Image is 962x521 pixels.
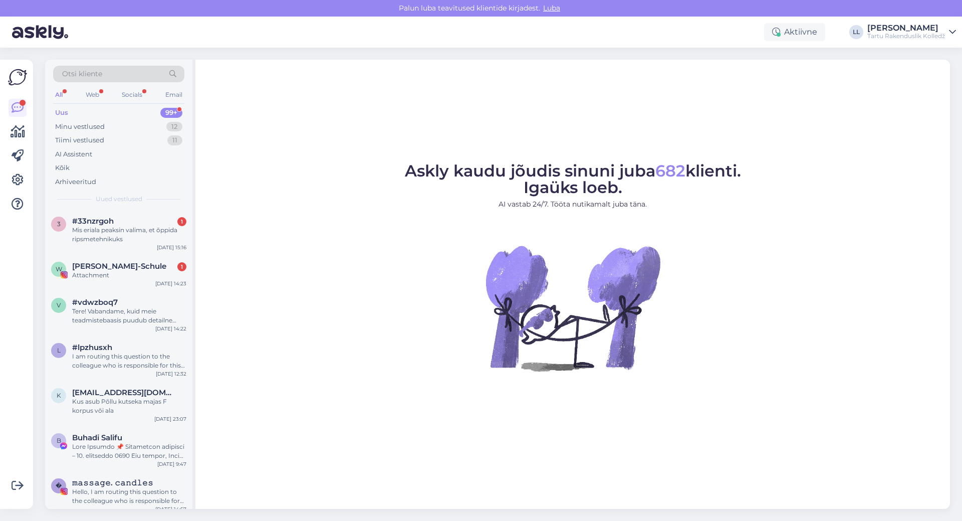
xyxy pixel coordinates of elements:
span: 𝚖𝚊𝚜𝚜𝚊𝚐𝚎. 𝚌𝚊𝚗𝚍𝚕𝚎𝚜 [72,478,153,487]
div: Mis eriala peaksin valima, et õppida ripsmetehnikuks [72,226,186,244]
span: Buhadi Salifu [72,433,122,442]
div: Tere! Vabandame, kuid meie teadmistebaasis puudub detailne informatsioon "Taristuteenused" aine t... [72,307,186,325]
span: v [57,301,61,309]
span: k [57,392,61,399]
div: [DATE] 15:16 [157,244,186,251]
div: Attachment [72,271,186,280]
p: AI vastab 24/7. Tööta nutikamalt juba täna. [405,199,741,210]
div: Aktiivne [764,23,825,41]
a: [PERSON_NAME]Tartu Rakenduslik Kolledž [867,24,956,40]
div: 1 [177,217,186,226]
div: Lore Ipsumdo 📌 Sitametcon adipisci – 10. elitseddo 0690 Eiu tempor, Incid utlabo etdol magn aliqu... [72,442,186,460]
span: 3 [57,220,61,228]
div: Email [163,88,184,101]
span: l [57,346,61,354]
div: 11 [167,135,182,145]
span: #lpzhusxh [72,343,112,352]
div: [DATE] 12:32 [156,370,186,378]
div: [PERSON_NAME] [867,24,945,32]
span: B [57,437,61,444]
div: 12 [166,122,182,132]
div: Kus asub Põllu kutseka majas F korpus või ala [72,397,186,415]
div: Tiimi vestlused [55,135,104,145]
div: 1 [177,262,186,271]
div: Kõik [55,163,70,173]
img: Askly Logo [8,68,27,87]
div: Tartu Rakenduslik Kolledž [867,32,945,40]
span: Werner-von-Siemens-Schule [72,262,166,271]
div: Uus [55,108,68,118]
div: AI Assistent [55,149,92,159]
div: Arhiveeritud [55,177,96,187]
div: I am routing this question to the colleague who is responsible for this topic. The reply might ta... [72,352,186,370]
span: 682 [655,161,685,181]
div: [DATE] 14:57 [155,505,186,513]
span: #vdwzboq7 [72,298,118,307]
div: Minu vestlused [55,122,105,132]
span: Otsi kliente [62,69,102,79]
span: Askly kaudu jõudis sinuni juba klienti. Igaüks loeb. [405,161,741,197]
img: No Chat active [483,218,663,398]
div: Hello, I am routing this question to the colleague who is responsible for this topic. The reply m... [72,487,186,505]
div: Web [84,88,101,101]
span: Uued vestlused [96,195,142,204]
span: W [56,265,62,273]
span: Luba [540,4,563,13]
span: #33nzrgoh [72,217,114,226]
div: [DATE] 14:23 [155,280,186,287]
span: � [56,482,62,489]
div: 99+ [160,108,182,118]
div: Socials [120,88,144,101]
div: [DATE] 23:07 [154,415,186,423]
div: LL [849,25,863,39]
div: All [53,88,65,101]
div: [DATE] 14:22 [155,325,186,332]
span: karola.paalberg2@gmail.com [72,388,176,397]
div: [DATE] 9:47 [157,460,186,468]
